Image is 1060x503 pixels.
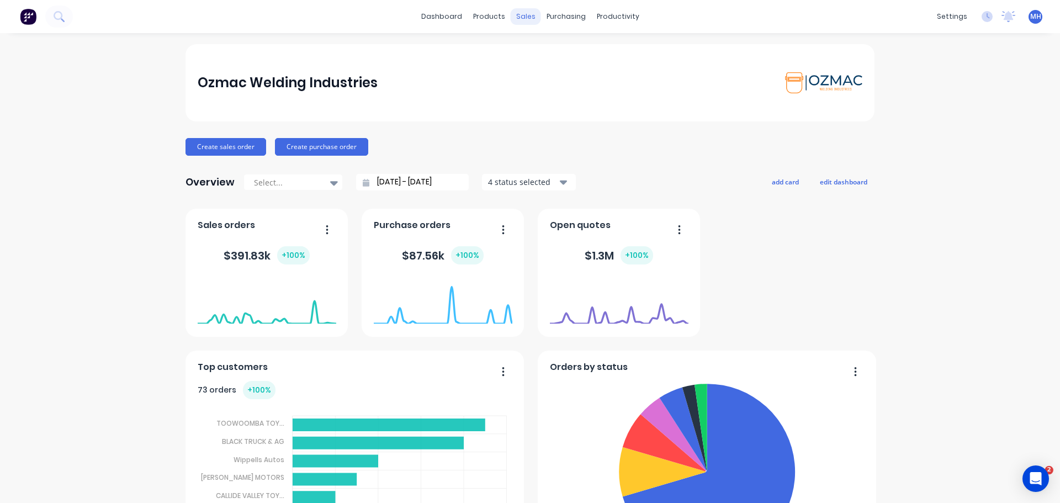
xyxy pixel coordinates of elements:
[488,176,558,188] div: 4 status selected
[1022,465,1049,492] div: Open Intercom Messenger
[216,491,284,500] tspan: CALLIDE VALLEY TOY...
[550,361,628,374] span: Orders by status
[621,246,653,264] div: + 100 %
[468,8,511,25] div: products
[275,138,368,156] button: Create purchase order
[234,454,284,464] tspan: Wippells Autos
[813,174,875,189] button: edit dashboard
[185,138,266,156] button: Create sales order
[277,246,310,264] div: + 100 %
[224,246,310,264] div: $ 391.83k
[198,72,378,94] div: Ozmac Welding Industries
[243,381,275,399] div: + 100 %
[402,246,484,264] div: $ 87.56k
[185,171,235,193] div: Overview
[482,174,576,190] button: 4 status selected
[416,8,468,25] a: dashboard
[1030,12,1041,22] span: MH
[591,8,645,25] div: productivity
[765,174,806,189] button: add card
[1045,465,1054,474] span: 2
[216,419,284,428] tspan: TOOWOOMBA TOY...
[541,8,591,25] div: purchasing
[222,437,284,446] tspan: BLACK TRUCK & AG
[198,381,275,399] div: 73 orders
[451,246,484,264] div: + 100 %
[550,219,611,232] span: Open quotes
[931,8,973,25] div: settings
[785,72,862,93] img: Ozmac Welding Industries
[20,8,36,25] img: Factory
[585,246,653,264] div: $ 1.3M
[511,8,541,25] div: sales
[198,219,255,232] span: Sales orders
[374,219,451,232] span: Purchase orders
[201,473,284,482] tspan: [PERSON_NAME] MOTORS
